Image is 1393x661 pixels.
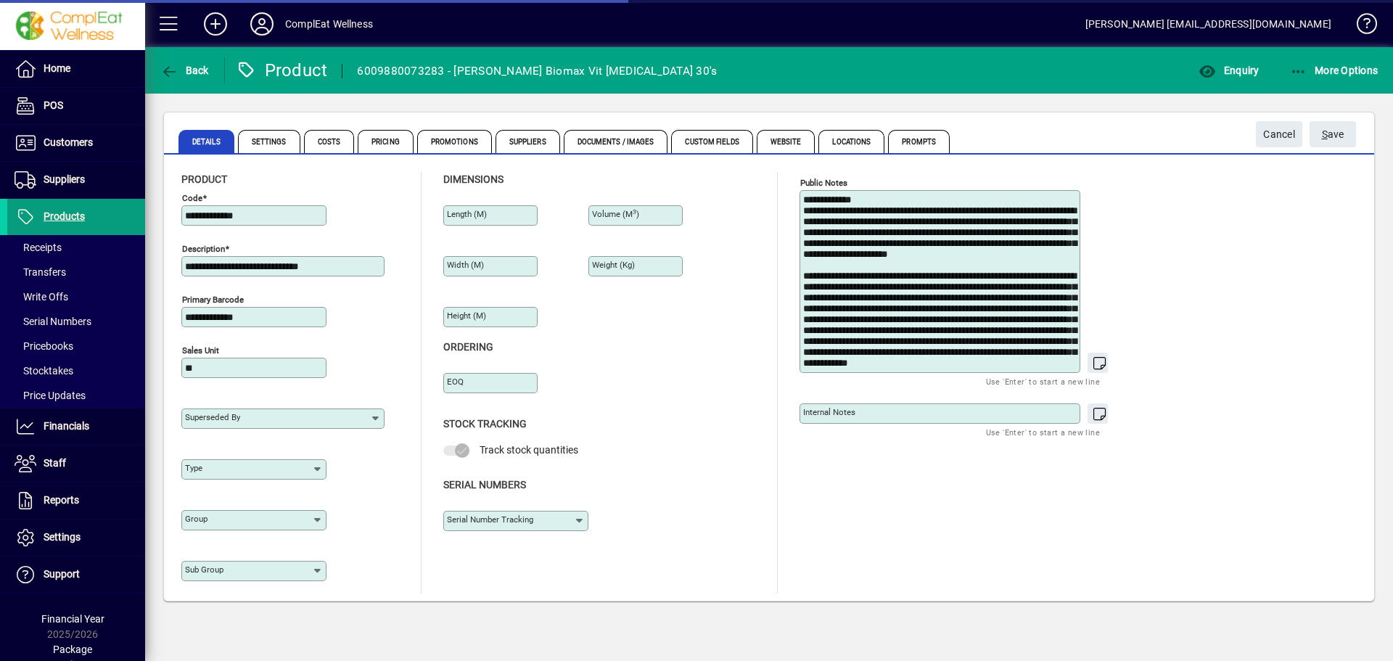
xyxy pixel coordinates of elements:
mat-label: Volume (m ) [592,209,639,219]
mat-label: Sales unit [182,345,219,356]
span: Track stock quantities [480,444,578,456]
a: Write Offs [7,284,145,309]
mat-label: Description [182,244,225,254]
a: Price Updates [7,383,145,408]
span: Pricebooks [15,340,73,352]
span: ave [1322,123,1344,147]
span: Products [44,210,85,222]
span: Back [160,65,209,76]
span: Customers [44,136,93,148]
span: Home [44,62,70,74]
span: Prompts [888,130,950,153]
span: Ordering [443,341,493,353]
mat-label: Internal Notes [803,407,855,417]
button: More Options [1286,57,1382,83]
a: Stocktakes [7,358,145,383]
span: Support [44,568,80,580]
span: Promotions [417,130,492,153]
button: Save [1310,121,1356,147]
span: Price Updates [15,390,86,401]
span: Transfers [15,266,66,278]
span: Stocktakes [15,365,73,377]
button: Add [192,11,239,37]
a: Reports [7,483,145,519]
mat-label: Width (m) [447,260,484,270]
sup: 3 [633,208,636,215]
mat-label: Group [185,514,207,524]
a: Knowledge Base [1346,3,1375,50]
a: Settings [7,520,145,556]
a: Home [7,51,145,87]
span: Financial Year [41,613,104,625]
a: Support [7,557,145,593]
button: Profile [239,11,285,37]
span: Pricing [358,130,414,153]
span: Package [53,644,92,655]
span: Serial Numbers [15,316,91,327]
span: Suppliers [44,173,85,185]
button: Enquiry [1195,57,1262,83]
mat-label: Sub group [185,564,223,575]
span: Serial Numbers [443,479,526,490]
a: Staff [7,446,145,482]
mat-label: Type [185,463,202,473]
span: S [1322,128,1328,140]
span: POS [44,99,63,111]
mat-label: Superseded by [185,412,240,422]
mat-label: Serial Number tracking [447,514,533,525]
mat-hint: Use 'Enter' to start a new line [986,424,1100,440]
mat-label: Height (m) [447,311,486,321]
span: Suppliers [496,130,560,153]
span: Website [757,130,815,153]
button: Back [157,57,213,83]
mat-hint: Use 'Enter' to start a new line [986,373,1100,390]
div: 6009880073283 - [PERSON_NAME] Biomax Vit [MEDICAL_DATA] 30's [357,59,717,83]
span: Reports [44,494,79,506]
a: Suppliers [7,162,145,198]
mat-label: Weight (Kg) [592,260,635,270]
span: Financials [44,420,89,432]
a: Customers [7,125,145,161]
span: Locations [818,130,884,153]
span: Settings [238,130,300,153]
a: Transfers [7,260,145,284]
a: Receipts [7,235,145,260]
mat-label: Public Notes [800,178,847,188]
span: Product [181,173,227,185]
span: Staff [44,457,66,469]
app-page-header-button: Back [145,57,225,83]
div: Product [236,59,328,82]
span: Dimensions [443,173,504,185]
mat-label: Length (m) [447,209,487,219]
div: [PERSON_NAME] [EMAIL_ADDRESS][DOMAIN_NAME] [1085,12,1331,36]
span: Settings [44,531,81,543]
mat-label: Code [182,193,202,203]
span: Documents / Images [564,130,668,153]
span: More Options [1290,65,1378,76]
mat-label: Primary barcode [182,295,244,305]
a: POS [7,88,145,124]
a: Serial Numbers [7,309,145,334]
span: Enquiry [1199,65,1259,76]
span: Stock Tracking [443,418,527,430]
span: Write Offs [15,291,68,303]
a: Financials [7,408,145,445]
span: Details [178,130,234,153]
span: Cancel [1263,123,1295,147]
a: Pricebooks [7,334,145,358]
span: Receipts [15,242,62,253]
mat-label: EOQ [447,377,464,387]
button: Cancel [1256,121,1302,147]
div: ComplEat Wellness [285,12,373,36]
span: Costs [304,130,355,153]
span: Custom Fields [671,130,752,153]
